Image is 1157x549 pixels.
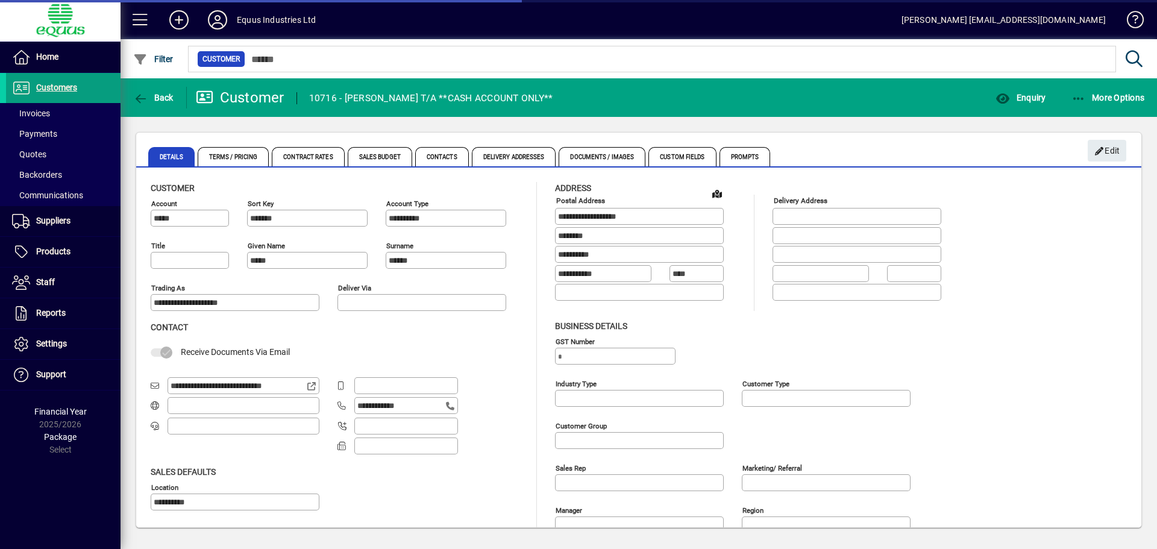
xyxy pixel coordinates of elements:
[36,308,66,318] span: Reports
[36,52,58,61] span: Home
[248,242,285,250] mat-label: Given name
[6,185,121,205] a: Communications
[160,9,198,31] button: Add
[121,87,187,108] app-page-header-button: Back
[198,9,237,31] button: Profile
[1118,2,1142,42] a: Knowledge Base
[742,379,789,387] mat-label: Customer type
[6,42,121,72] a: Home
[559,147,645,166] span: Documents / Images
[12,190,83,200] span: Communications
[130,48,177,70] button: Filter
[151,483,178,491] mat-label: Location
[555,321,627,331] span: Business details
[309,89,553,108] div: 10716 - [PERSON_NAME] T/A **CASH ACCOUNT ONLY**
[1088,140,1126,162] button: Edit
[6,360,121,390] a: Support
[415,147,469,166] span: Contacts
[1094,141,1120,161] span: Edit
[348,147,412,166] span: Sales Budget
[556,506,582,514] mat-label: Manager
[6,124,121,144] a: Payments
[133,54,174,64] span: Filter
[6,103,121,124] a: Invoices
[6,206,121,236] a: Suppliers
[248,199,274,208] mat-label: Sort key
[1071,93,1145,102] span: More Options
[151,183,195,193] span: Customer
[1068,87,1148,108] button: More Options
[148,147,195,166] span: Details
[34,407,87,416] span: Financial Year
[36,277,55,287] span: Staff
[556,379,597,387] mat-label: Industry type
[338,284,371,292] mat-label: Deliver via
[472,147,556,166] span: Delivery Addresses
[151,242,165,250] mat-label: Title
[181,347,290,357] span: Receive Documents Via Email
[196,88,284,107] div: Customer
[36,246,71,256] span: Products
[151,284,185,292] mat-label: Trading as
[44,432,77,442] span: Package
[151,467,216,477] span: Sales defaults
[12,149,46,159] span: Quotes
[901,10,1106,30] div: [PERSON_NAME] [EMAIL_ADDRESS][DOMAIN_NAME]
[6,268,121,298] a: Staff
[202,53,240,65] span: Customer
[742,506,763,514] mat-label: Region
[648,147,716,166] span: Custom Fields
[720,147,771,166] span: Prompts
[36,83,77,92] span: Customers
[12,170,62,180] span: Backorders
[6,165,121,185] a: Backorders
[6,329,121,359] a: Settings
[12,129,57,139] span: Payments
[6,237,121,267] a: Products
[272,147,344,166] span: Contract Rates
[556,337,595,345] mat-label: GST Number
[36,216,71,225] span: Suppliers
[151,322,188,332] span: Contact
[556,463,586,472] mat-label: Sales rep
[151,199,177,208] mat-label: Account
[556,421,607,430] mat-label: Customer group
[992,87,1049,108] button: Enquiry
[555,183,591,193] span: Address
[36,369,66,379] span: Support
[6,298,121,328] a: Reports
[36,339,67,348] span: Settings
[133,93,174,102] span: Back
[6,144,121,165] a: Quotes
[742,463,802,472] mat-label: Marketing/ Referral
[996,93,1046,102] span: Enquiry
[237,10,316,30] div: Equus Industries Ltd
[12,108,50,118] span: Invoices
[386,242,413,250] mat-label: Surname
[707,184,727,203] a: View on map
[386,199,428,208] mat-label: Account Type
[130,87,177,108] button: Back
[198,147,269,166] span: Terms / Pricing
